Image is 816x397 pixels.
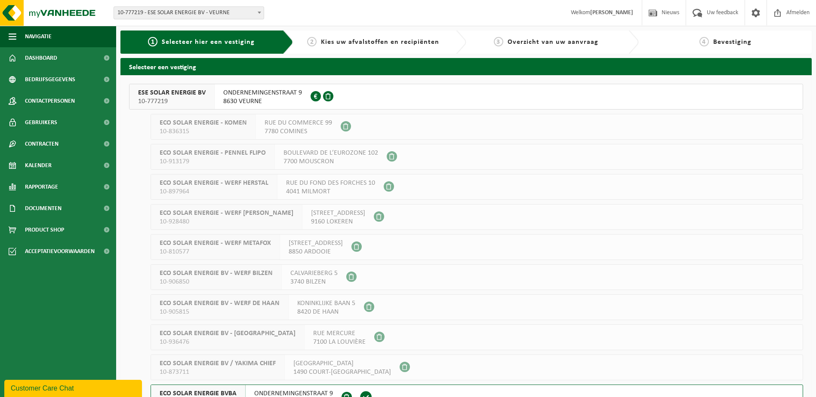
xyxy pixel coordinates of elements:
span: Rapportage [25,176,58,198]
span: BOULEVARD DE L’EUROZONE 102 [283,149,378,157]
span: RUE DU FOND DES FORCHES 10 [286,179,375,187]
span: [STREET_ADDRESS] [311,209,365,217]
span: Dashboard [25,47,57,69]
span: 10-936476 [160,338,296,346]
span: Bedrijfsgegevens [25,69,75,90]
span: 8630 VEURNE [223,97,302,106]
span: 10-906850 [160,278,273,286]
span: 1490 COURT-[GEOGRAPHIC_DATA] [293,368,391,376]
span: 10-810577 [160,247,271,256]
span: 9160 LOKEREN [311,217,365,226]
span: ECO SOLAR ENERGIE - KOMEN [160,119,247,127]
span: Kies uw afvalstoffen en recipiënten [321,39,439,46]
span: 10-777219 - ESE SOLAR ENERGIE BV - VEURNE [114,6,264,19]
span: 4041 MILMORT [286,187,375,196]
span: ECO SOLAR ENERGIE - WERF [PERSON_NAME] [160,209,293,217]
button: ESE SOLAR ENERGIE BV 10-777219 ONDERNEMINGENSTRAAT 98630 VEURNE [129,84,803,110]
span: Selecteer hier een vestiging [162,39,255,46]
span: 10-913179 [160,157,266,166]
span: 8850 ARDOOIE [289,247,343,256]
span: ECO SOLAR ENERGIE BV - WERF DE HAAN [160,299,280,308]
span: CALVARIEBERG 5 [290,269,338,278]
span: 7700 MOUSCRON [283,157,378,166]
span: Overzicht van uw aanvraag [508,39,598,46]
span: [STREET_ADDRESS] [289,239,343,247]
span: ECO SOLAR ENERGIE - WERF HERSTAL [160,179,268,187]
span: ECO SOLAR ENERGIE BV / YAKIMA CHIEF [160,359,276,368]
span: ECO SOLAR ENERGIE - PENNEL FLIPO [160,149,266,157]
h2: Selecteer een vestiging [120,58,812,75]
span: ECO SOLAR ENERGIE - WERF METAFOX [160,239,271,247]
span: RUE MERCURE [313,329,366,338]
strong: [PERSON_NAME] [590,9,633,16]
span: Documenten [25,198,62,219]
span: 10-905815 [160,308,280,316]
span: 3740 BILZEN [290,278,338,286]
span: Contactpersonen [25,90,75,112]
span: KONINKLIJKE BAAN 5 [297,299,355,308]
span: 10-928480 [160,217,293,226]
span: Acceptatievoorwaarden [25,241,95,262]
span: Product Shop [25,219,64,241]
span: ESE SOLAR ENERGIE BV [138,89,206,97]
span: 7100 LA LOUVIÈRE [313,338,366,346]
span: 4 [699,37,709,46]
span: Navigatie [25,26,52,47]
span: 10-897964 [160,187,268,196]
span: Contracten [25,133,59,155]
span: 10-777219 [138,97,206,106]
span: 10-777219 - ESE SOLAR ENERGIE BV - VEURNE [114,7,264,19]
iframe: chat widget [4,378,144,397]
span: ECO SOLAR ENERGIE BV - [GEOGRAPHIC_DATA] [160,329,296,338]
span: Kalender [25,155,52,176]
span: 3 [494,37,503,46]
span: 1 [148,37,157,46]
span: RUE DU COMMERCE 99 [265,119,332,127]
span: 10-836315 [160,127,247,136]
span: Gebruikers [25,112,57,133]
span: 10-873711 [160,368,276,376]
span: ONDERNEMINGENSTRAAT 9 [223,89,302,97]
span: ECO SOLAR ENERGIE BV - WERF BILZEN [160,269,273,278]
span: Bevestiging [713,39,751,46]
span: 8420 DE HAAN [297,308,355,316]
span: [GEOGRAPHIC_DATA] [293,359,391,368]
span: 7780 COMINES [265,127,332,136]
span: 2 [307,37,317,46]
